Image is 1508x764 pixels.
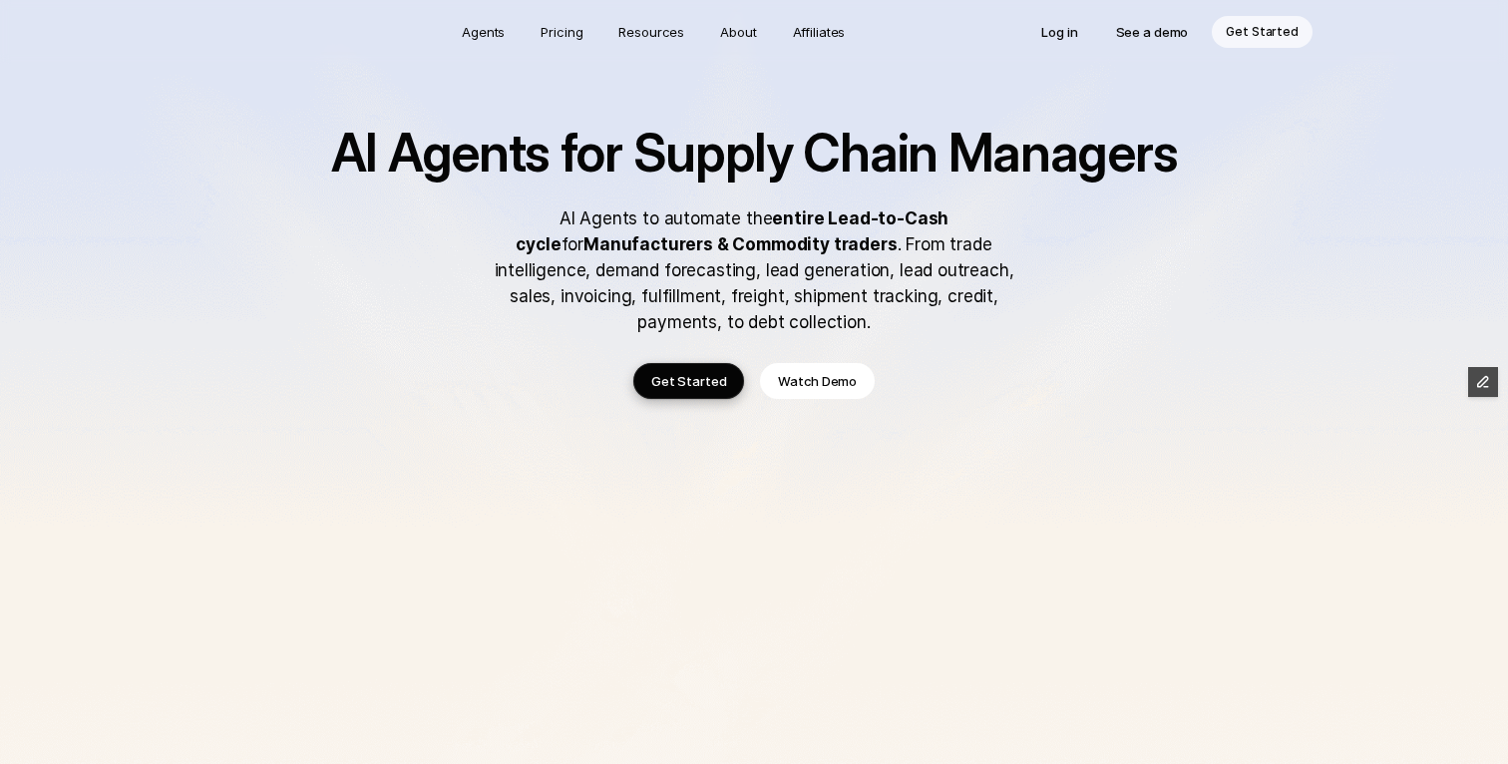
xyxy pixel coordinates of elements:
p: Pricing [541,22,582,42]
p: Log in [1041,22,1077,42]
p: Get Started [1226,22,1299,42]
a: Affiliates [781,16,858,48]
p: Get Started [651,371,727,391]
a: Agents [450,16,517,48]
strong: Manufacturers & Commodity traders [583,234,897,254]
h1: AI Agents for Supply Chain Managers [315,126,1193,182]
a: See a demo [1102,16,1203,48]
p: Resources [618,22,684,42]
p: Affiliates [793,22,846,42]
p: Watch Demo [778,371,857,391]
p: See a demo [1116,22,1189,42]
a: Get Started [1212,16,1313,48]
a: Log in [1027,16,1091,48]
a: Resources [606,16,696,48]
p: About [720,22,756,42]
a: Get Started [633,363,745,399]
a: Watch Demo [760,363,875,399]
a: About [708,16,768,48]
button: Edit Framer Content [1468,367,1498,397]
a: Pricing [529,16,594,48]
p: AI Agents to automate the for . From trade intelligence, demand forecasting, lead generation, lea... [475,205,1033,335]
p: Agents [462,22,505,42]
